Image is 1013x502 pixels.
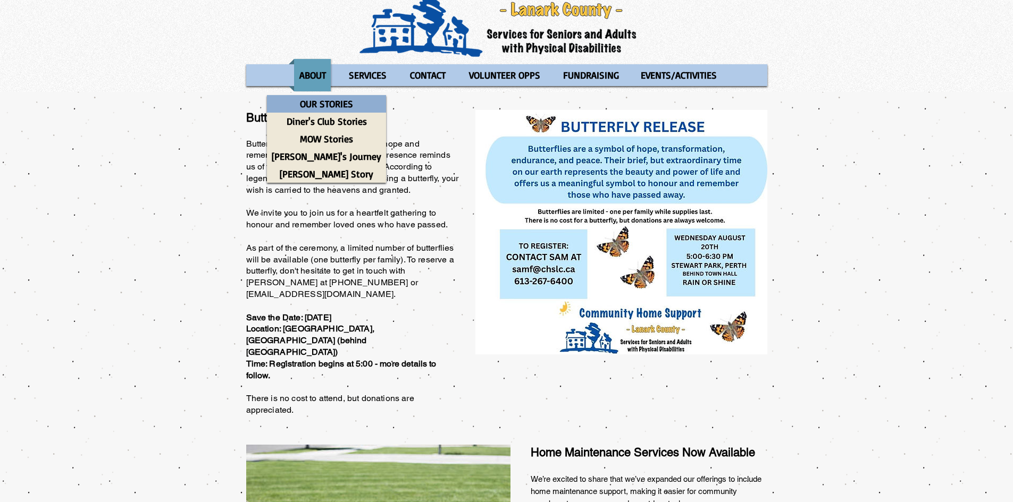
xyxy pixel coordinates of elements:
p: OUR STORIES [295,95,358,113]
a: VOLUNTEER OPPS [459,59,550,91]
a: Diner's Club Stories [267,113,386,130]
a: OUR STORIES [267,95,386,113]
a: CONTACT [399,59,456,91]
p: MOW Stories [295,130,358,148]
a: ABOUT [289,59,336,91]
p: CONTACT [405,59,450,91]
p: EVENTS/ACTIVITIES [636,59,722,91]
a: [PERSON_NAME]'s Journey [267,148,386,165]
p: FUNDRAISING [558,59,624,91]
a: EVENTS/ACTIVITIES [631,59,727,91]
a: FUNDRAISING [553,59,628,91]
nav: Site [246,59,767,91]
p: Diner's Club Stories [282,113,372,130]
span: Home Maintenance Services Now Available [531,446,755,459]
span: Butterfly Release - [DATE] [246,111,380,124]
span: Butterflies are a powerful symbol of hope and remembrance. Their brief, beautiful presence remind... [246,139,459,415]
p: [PERSON_NAME] Story [275,165,378,183]
span: Save the Date: [DATE] Location: [GEOGRAPHIC_DATA], [GEOGRAPHIC_DATA] (behind [GEOGRAPHIC_DATA]) T... [246,312,437,380]
a: MOW Stories [267,130,386,148]
a: [PERSON_NAME] Story [267,165,386,183]
img: butterfly_release_2025.jpg [475,110,767,354]
a: SERVICES [339,59,397,91]
p: ABOUT [295,59,331,91]
p: VOLUNTEER OPPS [464,59,545,91]
p: SERVICES [344,59,391,91]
